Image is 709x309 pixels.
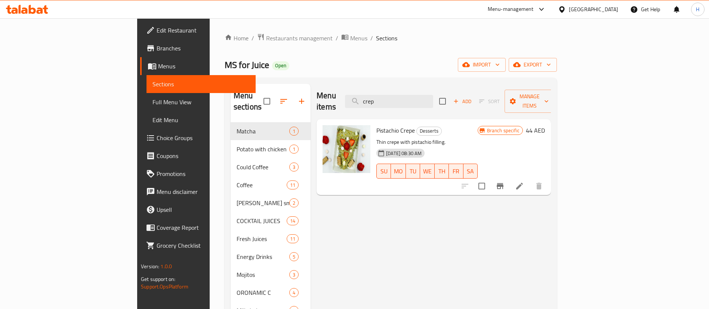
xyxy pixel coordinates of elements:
[394,166,403,177] span: MO
[237,288,289,297] span: ORONAMIC C
[237,234,287,243] span: Fresh Juices
[237,180,287,189] span: Coffee
[231,158,311,176] div: Could Coffee3
[160,262,172,271] span: 1.0.0
[157,44,250,53] span: Branches
[452,97,472,106] span: Add
[290,146,298,153] span: 1
[231,248,311,266] div: Energy Drinks5
[463,164,478,179] button: SA
[141,274,175,284] span: Get support on:
[376,34,397,43] span: Sections
[290,164,298,171] span: 3
[317,90,336,112] h2: Menu items
[231,122,311,140] div: Matcha1
[231,212,311,230] div: COCKTAIL JUICES14
[438,166,446,177] span: TH
[140,39,256,57] a: Branches
[435,164,449,179] button: TH
[341,33,367,43] a: Menus
[140,165,256,183] a: Promotions
[464,60,500,69] span: import
[505,90,555,113] button: Manage items
[237,145,289,154] span: Potato with chicken
[231,230,311,248] div: Fresh Juices11
[237,127,289,136] span: Matcha
[272,62,289,69] span: Open
[449,164,463,179] button: FR
[416,127,442,136] div: Desserts
[376,125,415,136] span: Pistachio Crepe
[157,151,250,160] span: Coupons
[237,270,289,279] span: Mojitos
[147,75,256,93] a: Sections
[152,80,250,89] span: Sections
[323,125,370,173] img: Pistachio Crepe
[140,237,256,254] a: Grocery Checklist
[147,111,256,129] a: Edit Menu
[141,262,159,271] span: Version:
[515,182,524,191] a: Edit menu item
[231,176,311,194] div: Coffee11
[569,5,618,13] div: [GEOGRAPHIC_DATA]
[231,266,311,284] div: Mojitos3
[290,271,298,278] span: 3
[147,93,256,111] a: Full Menu View
[458,58,506,72] button: import
[376,137,478,147] p: Thin crepe with pistachio filling.
[488,5,534,14] div: Menu-management
[152,98,250,106] span: Full Menu View
[225,33,557,43] nav: breadcrumb
[157,205,250,214] span: Upsell
[290,289,298,296] span: 4
[140,183,256,201] a: Menu disclaimer
[157,26,250,35] span: Edit Restaurant
[237,198,289,207] span: [PERSON_NAME] smoothie
[287,235,298,242] span: 11
[696,5,699,13] span: H
[237,252,289,261] span: Energy Drinks
[157,169,250,178] span: Promotions
[383,150,425,157] span: [DATE] 08:30 AM
[511,92,549,111] span: Manage items
[266,34,333,43] span: Restaurants management
[406,164,420,179] button: TU
[409,166,417,177] span: TU
[474,178,490,194] span: Select to update
[257,33,333,43] a: Restaurants management
[345,95,433,108] input: search
[231,194,311,212] div: [PERSON_NAME] smoothie2
[157,187,250,196] span: Menu disclaimer
[380,166,388,177] span: SU
[484,127,522,134] span: Branch specific
[289,127,299,136] div: items
[423,166,432,177] span: WE
[225,56,269,73] span: MS for Juice
[491,177,509,195] button: Branch-specific-item
[530,177,548,195] button: delete
[515,60,551,69] span: export
[350,34,367,43] span: Menus
[231,284,311,302] div: ORONAMIC C4
[391,164,406,179] button: MO
[452,166,460,177] span: FR
[140,219,256,237] a: Coverage Report
[420,164,435,179] button: WE
[157,241,250,250] span: Grocery Checklist
[157,133,250,142] span: Choice Groups
[140,147,256,165] a: Coupons
[290,200,298,207] span: 2
[290,253,298,260] span: 5
[370,34,373,43] li: /
[417,127,441,135] span: Desserts
[140,21,256,39] a: Edit Restaurant
[141,282,188,291] a: Support.OpsPlatform
[287,234,299,243] div: items
[450,96,474,107] button: Add
[290,128,298,135] span: 1
[287,217,298,225] span: 14
[140,129,256,147] a: Choice Groups
[272,61,289,70] div: Open
[152,115,250,124] span: Edit Menu
[376,164,391,179] button: SU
